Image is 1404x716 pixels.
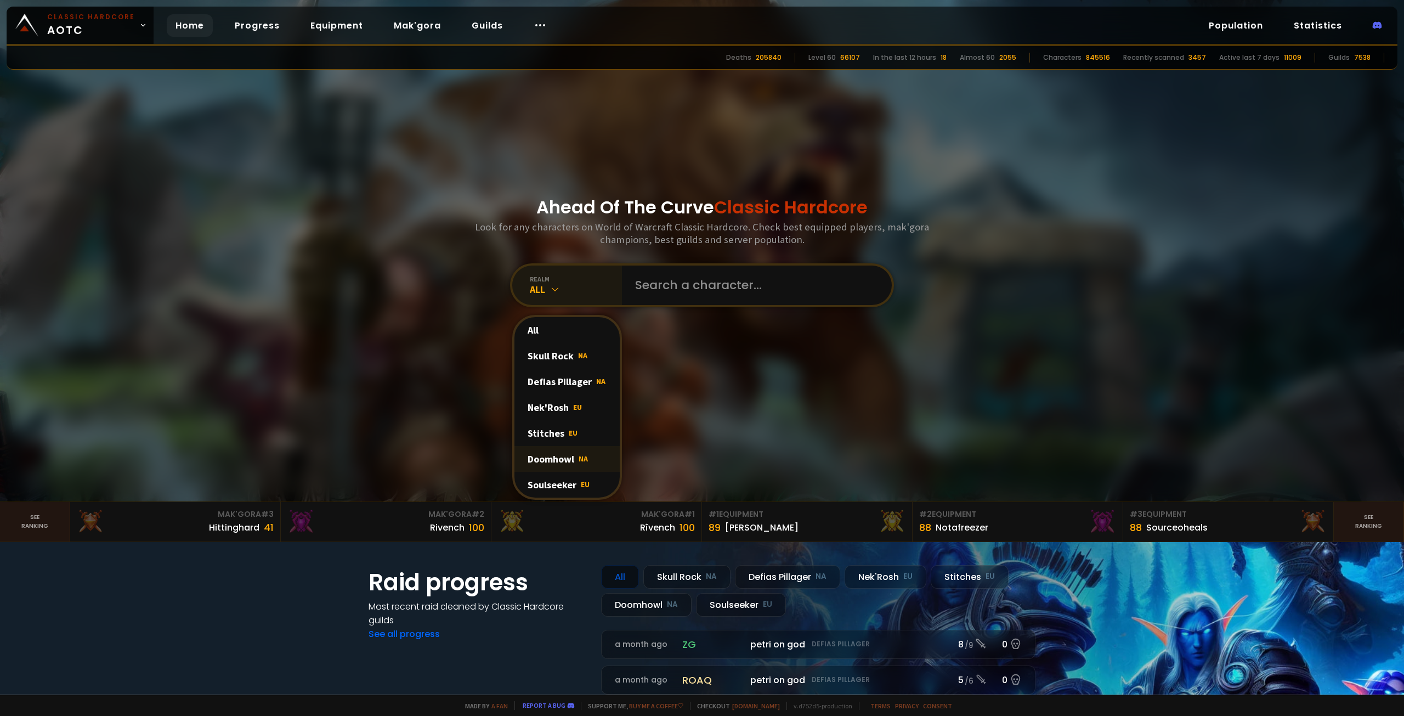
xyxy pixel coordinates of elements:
[469,520,484,535] div: 100
[514,420,620,446] div: Stitches
[472,509,484,520] span: # 2
[261,509,274,520] span: # 3
[530,275,622,283] div: realm
[667,599,678,610] small: NA
[709,520,721,535] div: 89
[226,14,288,37] a: Progress
[923,702,952,710] a: Consent
[458,702,508,710] span: Made by
[1130,509,1327,520] div: Equipment
[840,53,860,63] div: 66107
[919,509,932,520] span: # 2
[941,53,947,63] div: 18
[70,502,281,542] a: Mak'Gora#3Hittinghard41
[1354,53,1371,63] div: 7538
[523,701,565,709] a: Report a bug
[629,702,683,710] a: Buy me a coffee
[786,702,852,710] span: v. d752d5 - production
[706,571,717,582] small: NA
[684,509,695,520] span: # 1
[931,565,1009,589] div: Stitches
[629,266,879,305] input: Search a character...
[936,521,988,534] div: Notafreezer
[385,14,450,37] a: Mak'gora
[680,520,695,535] div: 100
[1130,509,1142,520] span: # 3
[369,628,440,640] a: See all progress
[47,12,135,22] small: Classic Hardcore
[714,195,868,219] span: Classic Hardcore
[1334,502,1404,542] a: Seeranking
[601,630,1035,659] a: a month agozgpetri on godDefias Pillager8 /90
[514,343,620,369] div: Skull Rock
[913,502,1123,542] a: #2Equipment88Notafreezer
[690,702,780,710] span: Checkout
[471,221,933,246] h3: Look for any characters on World of Warcraft Classic Hardcore. Check best equipped players, mak'g...
[514,472,620,498] div: Soulseeker
[287,509,484,520] div: Mak'Gora
[77,509,274,520] div: Mak'Gora
[167,14,213,37] a: Home
[569,428,578,438] span: EU
[903,571,913,582] small: EU
[491,502,702,542] a: Mak'Gora#1Rîvench100
[919,520,931,535] div: 88
[726,53,751,63] div: Deaths
[514,317,620,343] div: All
[514,369,620,394] div: Defias Pillager
[999,53,1016,63] div: 2055
[369,600,588,627] h4: Most recent raid cleaned by Classic Hardcore guilds
[643,565,731,589] div: Skull Rock
[7,7,154,44] a: Classic HardcoreAOTC
[514,394,620,420] div: Nek'Rosh
[463,14,512,37] a: Guilds
[281,502,491,542] a: Mak'Gora#2Rivench100
[536,194,868,221] h1: Ahead Of The Curve
[1188,53,1206,63] div: 3457
[491,702,508,710] a: a fan
[845,565,926,589] div: Nek'Rosh
[369,565,588,600] h1: Raid progress
[601,593,692,617] div: Doomhowl
[808,53,836,63] div: Level 60
[960,53,995,63] div: Almost 60
[873,53,936,63] div: In the last 12 hours
[895,702,919,710] a: Privacy
[581,480,590,489] span: EU
[1086,53,1110,63] div: 845516
[601,565,639,589] div: All
[756,53,782,63] div: 205840
[709,509,905,520] div: Equipment
[870,702,891,710] a: Terms
[763,599,772,610] small: EU
[640,521,675,534] div: Rîvench
[1146,521,1208,534] div: Sourceoheals
[1130,520,1142,535] div: 88
[1328,53,1350,63] div: Guilds
[732,702,780,710] a: [DOMAIN_NAME]
[1123,53,1184,63] div: Recently scanned
[578,351,587,360] span: NA
[573,402,582,412] span: EU
[596,376,605,386] span: NA
[579,454,588,464] span: NA
[702,502,913,542] a: #1Equipment89[PERSON_NAME]
[530,283,622,296] div: All
[302,14,372,37] a: Equipment
[816,571,826,582] small: NA
[1219,53,1280,63] div: Active last 7 days
[919,509,1116,520] div: Equipment
[47,12,135,38] span: AOTC
[264,520,274,535] div: 41
[1285,14,1351,37] a: Statistics
[709,509,719,520] span: # 1
[735,565,840,589] div: Defias Pillager
[430,521,465,534] div: Rivench
[1043,53,1082,63] div: Characters
[725,521,799,534] div: [PERSON_NAME]
[1200,14,1272,37] a: Population
[498,509,695,520] div: Mak'Gora
[986,571,995,582] small: EU
[514,446,620,472] div: Doomhowl
[1123,502,1334,542] a: #3Equipment88Sourceoheals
